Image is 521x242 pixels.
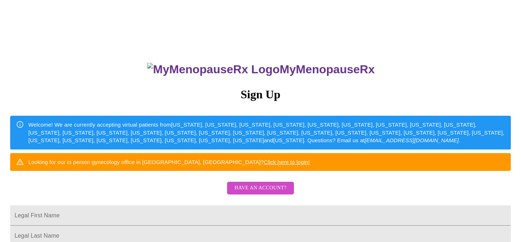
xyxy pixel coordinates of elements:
button: Have an account? [227,182,294,194]
img: MyMenopauseRx Logo [147,63,279,76]
h3: MyMenopauseRx [11,63,511,76]
div: Welcome! We are currently accepting virtual patients from [US_STATE], [US_STATE], [US_STATE], [US... [28,118,505,147]
a: Have an account? [225,190,295,196]
h3: Sign Up [10,88,511,101]
a: Click here to login! [264,159,310,165]
span: Have an account? [234,184,286,193]
em: [EMAIL_ADDRESS][DOMAIN_NAME] [365,137,459,143]
div: Looking for our in person gynecology office in [GEOGRAPHIC_DATA], [GEOGRAPHIC_DATA]? [28,155,310,169]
